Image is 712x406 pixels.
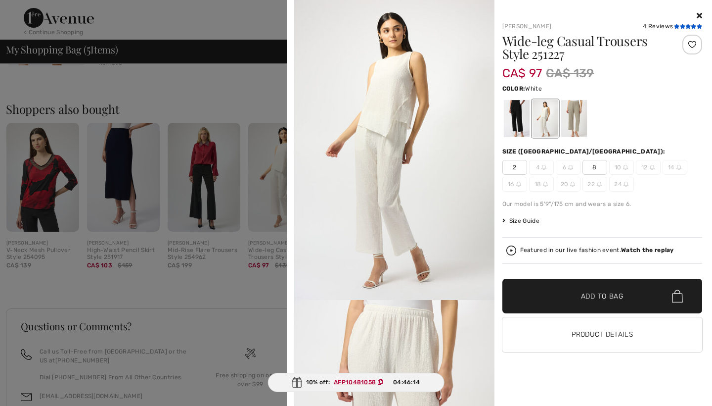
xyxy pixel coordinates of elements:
[502,177,527,192] span: 16
[623,165,628,170] img: ring-m.svg
[568,165,573,170] img: ring-m.svg
[556,177,580,192] span: 20
[546,64,594,82] span: CA$ 139
[503,100,529,137] div: Black
[506,246,516,255] img: Watch the replay
[502,147,667,156] div: Size ([GEOGRAPHIC_DATA]/[GEOGRAPHIC_DATA]):
[621,247,674,254] strong: Watch the replay
[502,23,552,30] a: [PERSON_NAME]
[532,100,558,137] div: White
[570,182,575,187] img: ring-m.svg
[502,317,703,352] button: Product Details
[597,182,602,187] img: ring-m.svg
[529,160,554,175] span: 4
[676,165,681,170] img: ring-m.svg
[502,160,527,175] span: 2
[582,177,607,192] span: 22
[525,85,542,92] span: White
[502,216,539,225] span: Size Guide
[334,379,376,386] ins: AFP10481058
[393,378,420,387] span: 04:46:14
[609,177,634,192] span: 24
[541,165,546,170] img: ring-m.svg
[663,160,687,175] span: 14
[561,100,586,137] div: Dune
[582,160,607,175] span: 8
[636,160,661,175] span: 12
[529,177,554,192] span: 18
[516,182,521,187] img: ring-m.svg
[23,7,43,16] span: Help
[502,279,703,313] button: Add to Bag
[502,200,703,208] div: Our model is 5'9"/175 cm and wears a size 6.
[502,35,669,60] h1: Wide-leg Casual Trousers Style 251227
[502,56,542,80] span: CA$ 97
[543,182,548,187] img: ring-m.svg
[556,160,580,175] span: 6
[292,377,302,388] img: Gift.svg
[672,290,683,303] img: Bag.svg
[520,247,674,254] div: Featured in our live fashion event.
[643,22,702,31] div: 4 Reviews
[502,85,526,92] span: Color:
[581,291,623,302] span: Add to Bag
[623,182,628,187] img: ring-m.svg
[268,373,445,392] div: 10% off:
[609,160,634,175] span: 10
[650,165,655,170] img: ring-m.svg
